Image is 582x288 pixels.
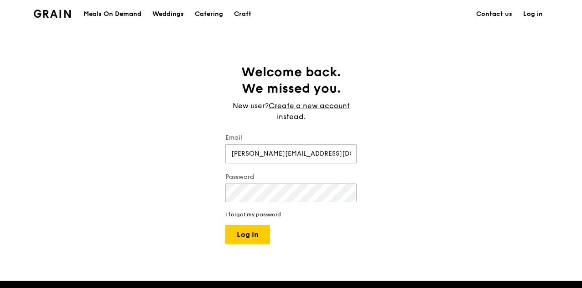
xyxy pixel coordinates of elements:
a: Contact us [471,0,518,28]
div: Craft [234,0,251,28]
label: Password [225,173,357,182]
button: Log in [225,225,270,244]
a: Log in [518,0,548,28]
h1: Welcome back. We missed you. [225,64,357,97]
a: Catering [189,0,229,28]
a: Craft [229,0,257,28]
label: Email [225,133,357,142]
a: Create a new account [269,100,350,111]
span: New user? [233,101,269,110]
span: instead. [277,112,306,121]
img: Grain [34,10,71,18]
div: Meals On Demand [83,0,141,28]
a: Weddings [147,0,189,28]
a: I forgot my password [225,211,357,218]
div: Catering [195,0,223,28]
div: Weddings [152,0,184,28]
